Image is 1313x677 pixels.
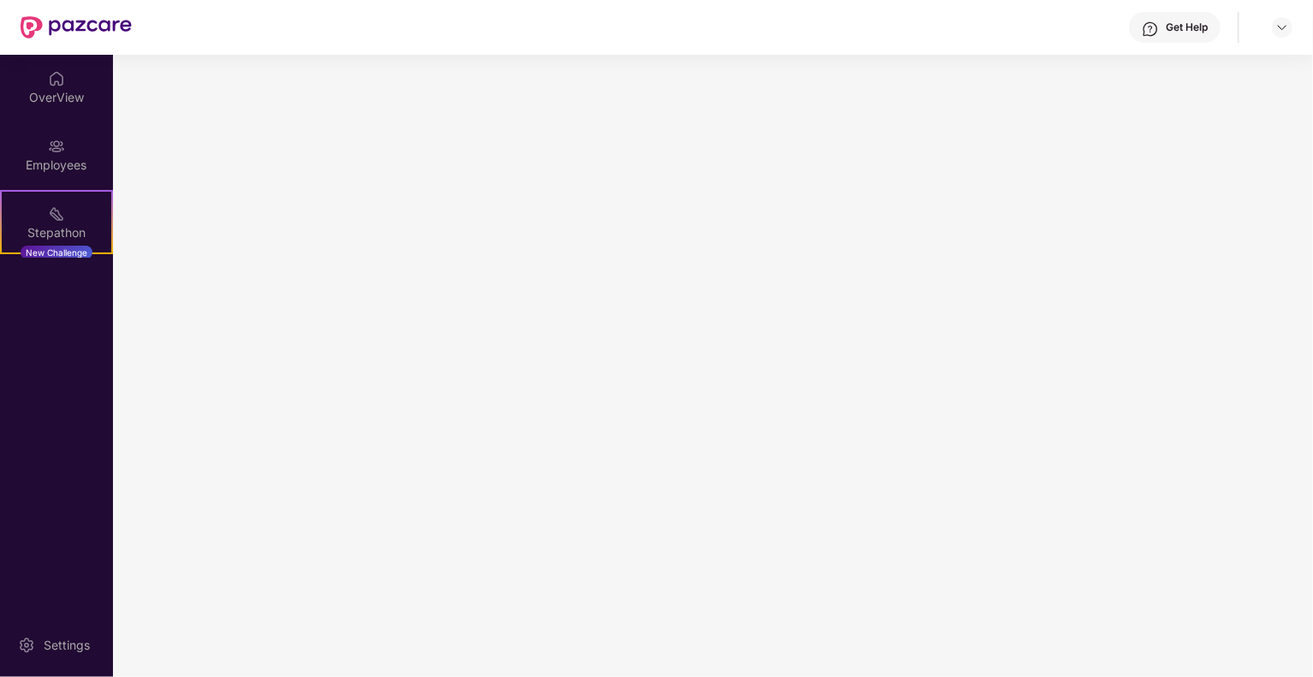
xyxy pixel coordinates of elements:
[1166,21,1208,34] div: Get Help
[21,246,92,259] div: New Challenge
[2,224,111,241] div: Stepathon
[18,637,35,654] img: svg+xml;base64,PHN2ZyBpZD0iU2V0dGluZy0yMHgyMCIgeG1sbnM9Imh0dHA6Ly93d3cudzMub3JnLzIwMDAvc3ZnIiB3aW...
[21,16,132,39] img: New Pazcare Logo
[1275,21,1289,34] img: svg+xml;base64,PHN2ZyBpZD0iRHJvcGRvd24tMzJ4MzIiIHhtbG5zPSJodHRwOi8vd3d3LnczLm9yZy8yMDAwL3N2ZyIgd2...
[1142,21,1159,38] img: svg+xml;base64,PHN2ZyBpZD0iSGVscC0zMngzMiIgeG1sbnM9Imh0dHA6Ly93d3cudzMub3JnLzIwMDAvc3ZnIiB3aWR0aD...
[39,637,95,654] div: Settings
[48,138,65,155] img: svg+xml;base64,PHN2ZyBpZD0iRW1wbG95ZWVzIiB4bWxucz0iaHR0cDovL3d3dy53My5vcmcvMjAwMC9zdmciIHdpZHRoPS...
[48,205,65,223] img: svg+xml;base64,PHN2ZyB4bWxucz0iaHR0cDovL3d3dy53My5vcmcvMjAwMC9zdmciIHdpZHRoPSIyMSIgaGVpZ2h0PSIyMC...
[48,70,65,87] img: svg+xml;base64,PHN2ZyBpZD0iSG9tZSIgeG1sbnM9Imh0dHA6Ly93d3cudzMub3JnLzIwMDAvc3ZnIiB3aWR0aD0iMjAiIG...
